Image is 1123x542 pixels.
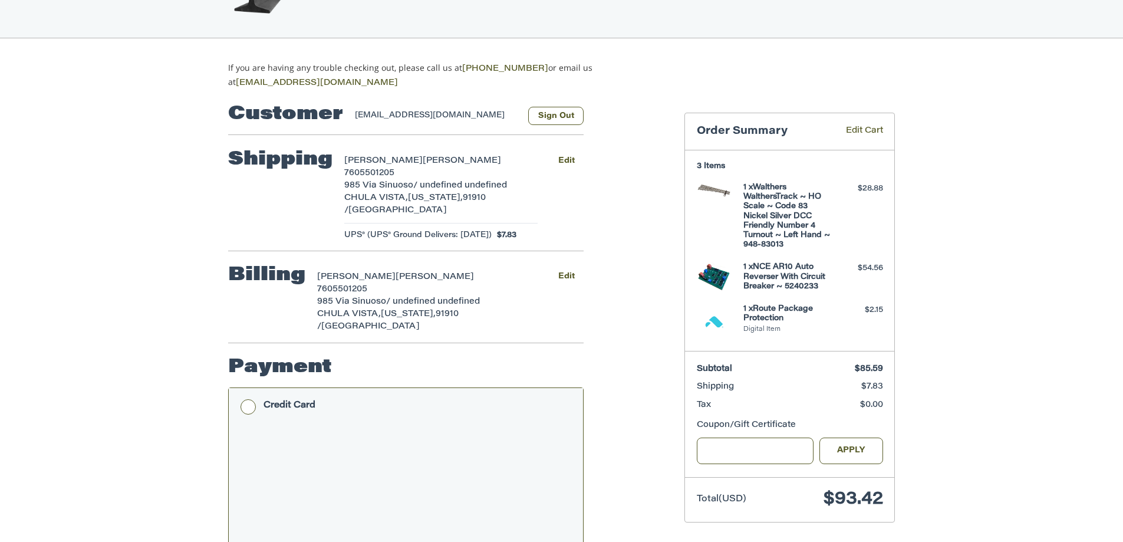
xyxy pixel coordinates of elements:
h4: 1 x Route Package Protection [743,304,834,324]
button: Apply [819,438,883,464]
span: $7.83 [492,229,517,241]
span: UPS® (UPS® Ground Delivers: [DATE]) [344,229,492,241]
div: Credit Card [264,396,315,415]
span: [PERSON_NAME] [344,157,423,165]
span: [GEOGRAPHIC_DATA] [348,206,447,215]
span: 7605501205 [317,285,367,294]
h2: Billing [228,264,305,287]
h2: Payment [228,356,332,379]
span: $7.83 [861,383,883,391]
h3: Order Summary [697,125,829,139]
span: $85.59 [855,365,883,373]
div: $54.56 [837,262,883,274]
span: $93.42 [824,491,883,508]
h2: Shipping [228,148,332,172]
div: Coupon/Gift Certificate [697,419,883,432]
span: [PERSON_NAME] [396,273,474,281]
span: 985 Via Sinuoso [317,298,386,306]
button: Sign Out [528,107,584,125]
p: If you are having any trouble checking out, please call us at or email us at [228,61,630,90]
div: $2.15 [837,304,883,316]
h3: 3 Items [697,162,883,171]
span: [US_STATE], [408,194,463,202]
span: [PERSON_NAME] [317,273,396,281]
a: [PHONE_NUMBER] [462,65,548,73]
h4: 1 x NCE AR10 Auto Reverser With Circuit Breaker ~ 5240233 [743,262,834,291]
span: Shipping [697,383,734,391]
button: Edit [549,152,584,169]
span: Subtotal [697,365,732,373]
span: / undefined undefined [386,298,480,306]
h2: Customer [228,103,343,126]
span: [GEOGRAPHIC_DATA] [321,323,420,331]
span: Tax [697,401,711,409]
span: CHULA VISTA, [344,194,408,202]
span: [US_STATE], [381,310,436,318]
span: [PERSON_NAME] [423,157,501,165]
li: Digital Item [743,325,834,335]
span: Total (USD) [697,495,746,504]
span: 985 Via Sinuoso [344,182,413,190]
a: Edit Cart [829,125,883,139]
span: CHULA VISTA, [317,310,381,318]
button: Edit [549,268,584,285]
input: Gift Certificate or Coupon Code [697,438,814,464]
div: $28.88 [837,183,883,195]
span: 91910 / [317,310,459,331]
a: [EMAIL_ADDRESS][DOMAIN_NAME] [236,79,398,87]
span: $0.00 [860,401,883,409]
span: / undefined undefined [413,182,507,190]
div: [EMAIL_ADDRESS][DOMAIN_NAME] [355,110,517,125]
span: 7605501205 [344,169,394,178]
h4: 1 x Walthers WalthersTrack ~ HO Scale ~ Code 83 Nickel Silver DCC Friendly Number 4 Turnout ~ Lef... [743,183,834,250]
